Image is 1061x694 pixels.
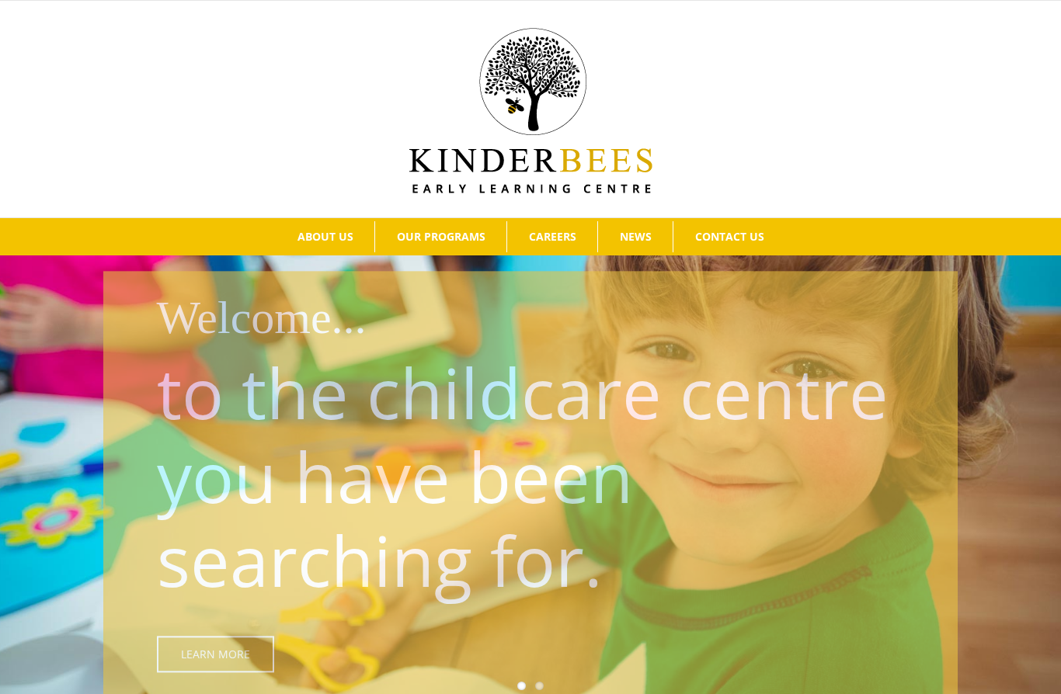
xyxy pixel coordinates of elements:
a: 2 [535,682,544,690]
nav: Main Menu [23,218,1038,255]
span: CAREERS [529,231,576,242]
a: CONTACT US [673,221,785,252]
a: Learn More [157,636,274,672]
a: NEWS [598,221,673,252]
a: ABOUT US [276,221,374,252]
span: CONTACT US [695,231,764,242]
a: CAREERS [507,221,597,252]
span: NEWS [620,231,652,242]
h1: Welcome... [157,285,947,350]
img: Kinder Bees Logo [409,28,652,193]
span: OUR PROGRAMS [397,231,485,242]
a: OUR PROGRAMS [375,221,506,252]
p: to the childcare centre you have been searching for. [157,350,913,602]
span: ABOUT US [297,231,353,242]
span: Learn More [181,647,250,661]
a: 1 [517,682,526,690]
